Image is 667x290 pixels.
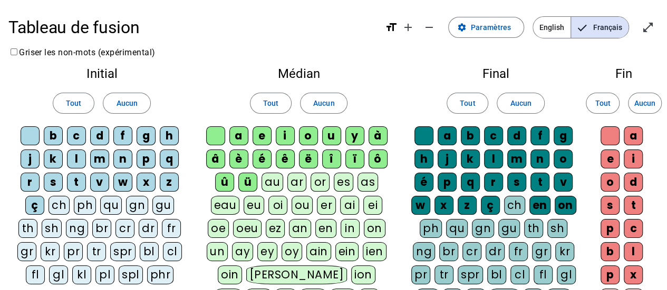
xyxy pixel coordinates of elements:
div: p [438,173,457,192]
div: p [601,219,620,238]
mat-icon: settings [457,23,467,32]
div: y [345,126,364,145]
div: oeu [233,219,262,238]
input: Griser les non-mots (expérimental) [11,48,17,55]
mat-icon: open_in_full [642,21,654,34]
div: qu [100,196,122,215]
div: n [113,149,132,168]
div: ch [504,196,525,215]
div: j [438,149,457,168]
div: ou [292,196,313,215]
div: gr [17,242,36,261]
div: c [484,126,503,145]
div: ain [306,242,331,261]
div: v [90,173,109,192]
h1: Tableau de fusion [8,11,376,44]
div: ç [481,196,500,215]
div: o [299,126,318,145]
div: ë [299,149,318,168]
button: Aucun [628,93,662,114]
span: Paramètres [471,21,511,34]
mat-button-toggle-group: Language selection [533,16,629,38]
div: l [67,149,86,168]
div: t [67,173,86,192]
div: t [624,196,643,215]
div: à [369,126,388,145]
div: f [530,126,549,145]
div: i [276,126,295,145]
h2: Initial [17,67,187,80]
div: l [624,242,643,261]
div: c [67,126,86,145]
div: oe [208,219,229,238]
div: a [624,126,643,145]
button: Diminuer la taille de la police [419,17,440,38]
div: ai [340,196,359,215]
div: ion [351,265,375,284]
button: Aucun [497,93,544,114]
button: Paramètres [448,17,524,38]
div: oin [218,265,242,284]
div: ey [257,242,277,261]
div: cl [510,265,529,284]
div: kl [72,265,91,284]
h2: Final [411,67,581,80]
div: gl [49,265,68,284]
div: w [113,173,132,192]
div: o [601,173,620,192]
div: bl [140,242,159,261]
button: Tout [53,93,94,114]
div: v [554,173,573,192]
button: Entrer en plein écran [637,17,659,38]
div: er [317,196,336,215]
div: fl [534,265,553,284]
div: tr [434,265,453,284]
button: Tout [586,93,620,114]
div: û [215,173,234,192]
div: r [484,173,503,192]
span: English [533,17,571,38]
div: u [322,126,341,145]
button: Aucun [300,93,347,114]
div: fl [26,265,45,284]
div: ien [363,242,386,261]
span: Aucun [510,97,531,109]
div: s [601,196,620,215]
div: ô [369,149,388,168]
div: as [357,173,378,192]
div: th [524,219,543,238]
div: ez [266,219,285,238]
div: â [206,149,225,168]
div: [PERSON_NAME] [246,265,347,284]
div: ng [66,219,88,238]
div: c [624,219,643,238]
div: d [624,173,643,192]
div: on [555,196,576,215]
div: gn [126,196,148,215]
mat-icon: format_size [385,21,398,34]
div: gl [557,265,576,284]
span: Tout [460,97,475,109]
div: n [530,149,549,168]
div: p [601,265,620,284]
div: en [529,196,550,215]
div: g [137,126,156,145]
div: o [554,149,573,168]
div: é [253,149,272,168]
label: Griser les non-mots (expérimental) [8,47,156,57]
button: Augmenter la taille de la police [398,17,419,38]
div: d [90,126,109,145]
mat-icon: remove [423,21,436,34]
div: t [530,173,549,192]
span: Aucun [634,97,655,109]
mat-icon: add [402,21,414,34]
button: Tout [250,93,292,114]
div: e [601,149,620,168]
div: î [322,149,341,168]
div: é [414,173,433,192]
span: Aucun [313,97,334,109]
div: ay [232,242,253,261]
div: phr [147,265,174,284]
div: ph [74,196,96,215]
div: gr [532,242,551,261]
